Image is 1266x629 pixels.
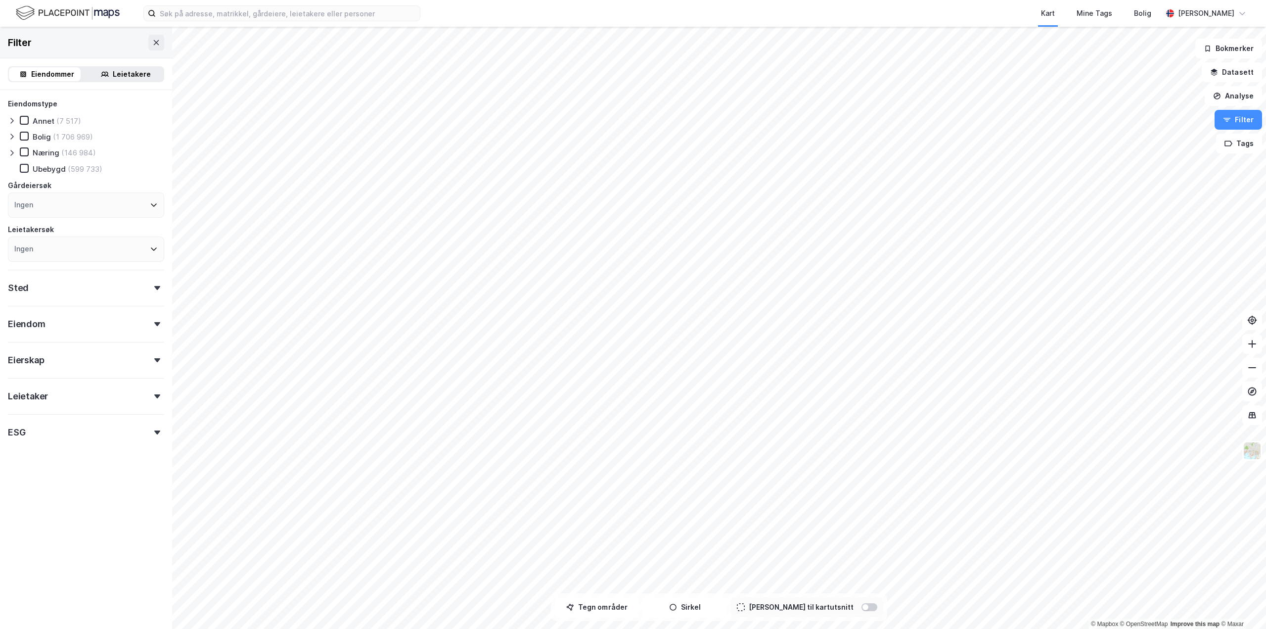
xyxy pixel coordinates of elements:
a: Mapbox [1091,621,1118,628]
button: Datasett [1202,62,1262,82]
div: (146 984) [61,148,96,157]
button: Tegn områder [555,597,639,617]
div: [PERSON_NAME] [1178,7,1234,19]
div: Eiendom [8,318,45,330]
div: Mine Tags [1077,7,1112,19]
div: Næring [33,148,59,157]
div: Kontrollprogram for chat [1217,581,1266,629]
div: [PERSON_NAME] til kartutsnitt [749,601,854,613]
a: OpenStreetMap [1120,621,1168,628]
button: Filter [1215,110,1262,130]
button: Tags [1216,134,1262,153]
div: Gårdeiersøk [8,180,51,192]
button: Analyse [1205,86,1262,106]
div: Ingen [14,199,33,211]
iframe: Chat Widget [1217,581,1266,629]
img: logo.f888ab2527a4732fd821a326f86c7f29.svg [16,4,120,22]
div: (7 517) [56,116,81,126]
div: Filter [8,35,32,50]
div: Bolig [33,132,51,142]
div: Ubebygd [33,164,66,174]
div: (599 733) [68,164,102,174]
div: (1 706 969) [53,132,93,142]
div: Eiendommer [31,68,74,80]
div: Ingen [14,243,33,255]
div: Sted [8,282,29,294]
div: Leietakersøk [8,224,54,236]
div: ESG [8,427,25,438]
img: Z [1243,441,1262,460]
div: Eiendomstype [8,98,57,110]
div: Kart [1041,7,1055,19]
div: Leietakere [113,68,151,80]
div: Leietaker [8,390,48,402]
a: Improve this map [1171,621,1220,628]
button: Bokmerker [1195,39,1262,58]
div: Bolig [1134,7,1151,19]
div: Eierskap [8,354,44,366]
input: Søk på adresse, matrikkel, gårdeiere, leietakere eller personer [156,6,420,21]
div: Annet [33,116,54,126]
button: Sirkel [643,597,727,617]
